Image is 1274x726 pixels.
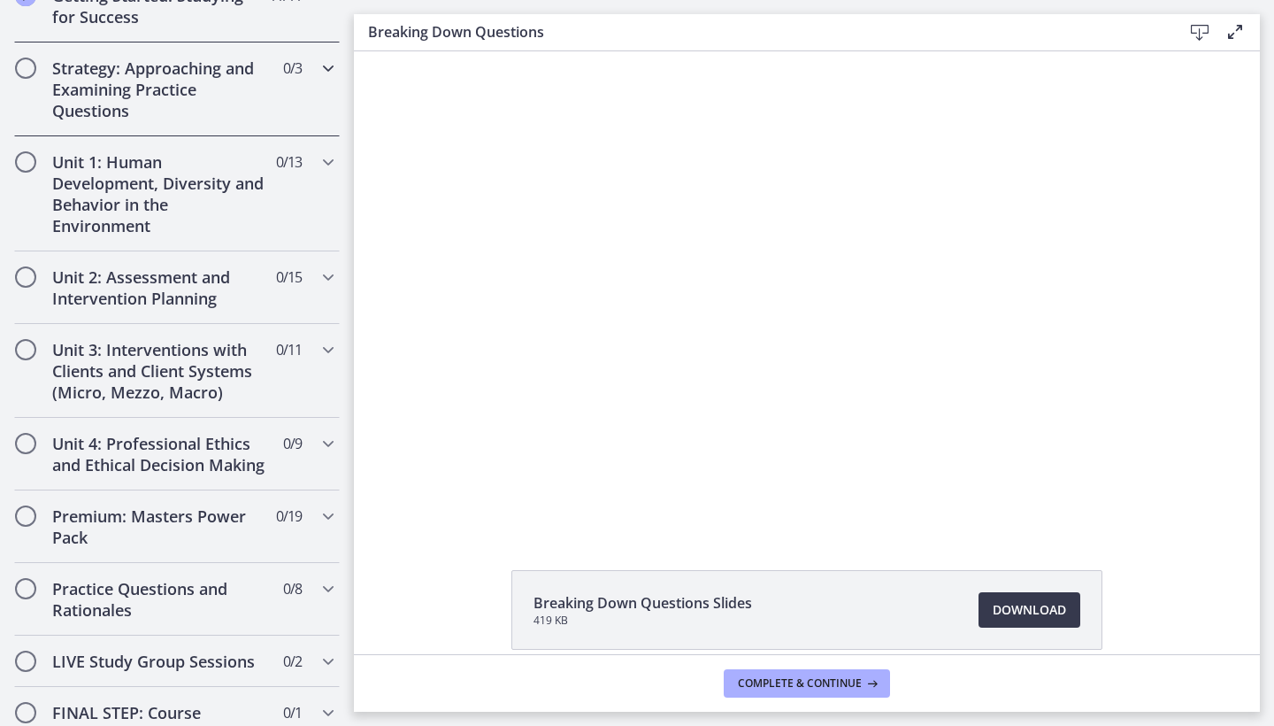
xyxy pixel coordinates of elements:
span: Download [993,599,1066,621]
h2: Unit 4: Professional Ethics and Ethical Decision Making [52,433,268,475]
h2: Unit 2: Assessment and Intervention Planning [52,266,268,309]
span: 0 / 19 [276,506,302,527]
span: 0 / 15 [276,266,302,288]
span: 0 / 11 [276,339,302,360]
button: Complete & continue [724,669,890,698]
h3: Breaking Down Questions [368,21,1154,42]
h2: LIVE Study Group Sessions [52,651,268,672]
h2: Practice Questions and Rationales [52,578,268,621]
iframe: Video Lesson [354,51,1260,529]
h2: Unit 1: Human Development, Diversity and Behavior in the Environment [52,151,268,236]
h2: Unit 3: Interventions with Clients and Client Systems (Micro, Mezzo, Macro) [52,339,268,403]
span: 0 / 3 [283,58,302,79]
a: Download [979,592,1080,628]
span: 419 KB [533,614,752,628]
span: 0 / 1 [283,702,302,723]
h2: Premium: Masters Power Pack [52,506,268,548]
h2: Strategy: Approaching and Examining Practice Questions [52,58,268,121]
span: 0 / 8 [283,578,302,599]
span: 0 / 9 [283,433,302,454]
span: 0 / 13 [276,151,302,173]
span: 0 / 2 [283,651,302,672]
span: Complete & continue [738,676,862,691]
span: Breaking Down Questions Slides [533,592,752,614]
